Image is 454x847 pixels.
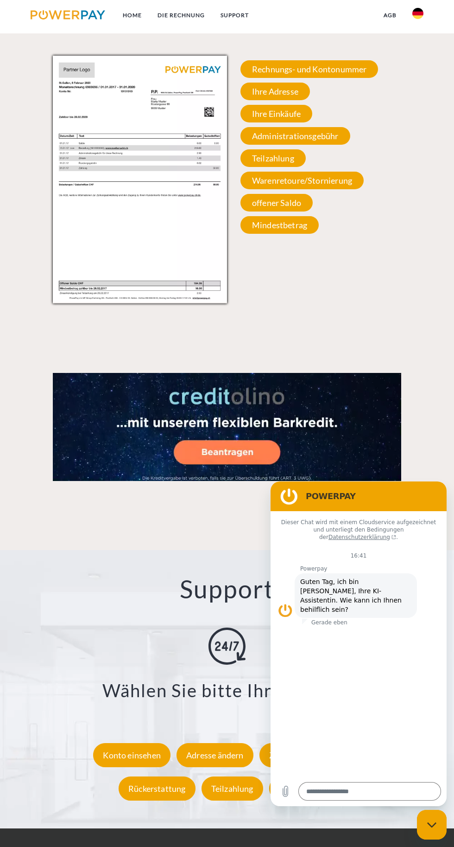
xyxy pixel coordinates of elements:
[199,783,265,794] a: Teilzahlung
[267,783,338,794] a: Hilfe-Center
[53,373,401,481] a: Fallback Image
[376,7,404,24] a: agb
[240,60,378,78] span: Rechnungs- und Kontonummer
[240,105,312,122] span: Ihre Einkäufe
[257,750,363,760] a: Zustellungsart ändern
[240,149,306,167] span: Teilzahlung
[240,194,313,212] span: offener Saldo
[119,776,195,801] div: Rückerstattung
[240,83,310,100] span: Ihre Adresse
[213,7,257,24] a: SUPPORT
[271,481,447,806] iframe: Messaging-Fenster
[150,7,213,24] a: DIE RECHNUNG
[240,127,350,145] span: Administrationsgebühr
[5,680,449,702] h3: Wählen Sie bitte Ihr Anliegen
[174,750,256,760] a: Adresse ändern
[91,750,173,760] a: Konto einsehen
[208,628,246,665] img: online-shopping.svg
[202,776,263,801] div: Teilzahlung
[115,7,150,24] a: Home
[259,743,361,767] div: Zustellungsart ändern
[53,56,227,302] img: monthly_invoice_powerpay_de.jpg
[240,216,319,234] span: Mindestbetrag
[269,776,335,801] div: Hilfe-Center
[93,743,170,767] div: Konto einsehen
[240,172,364,189] span: Warenretoure/Stornierung
[417,810,447,840] iframe: Schaltfläche zum Öffnen des Messaging-Fensters; Konversation läuft
[412,8,423,19] img: de
[31,10,105,19] img: logo-powerpay.svg
[116,783,198,794] a: Rückerstattung
[177,743,253,767] div: Adresse ändern
[5,573,449,604] h2: Support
